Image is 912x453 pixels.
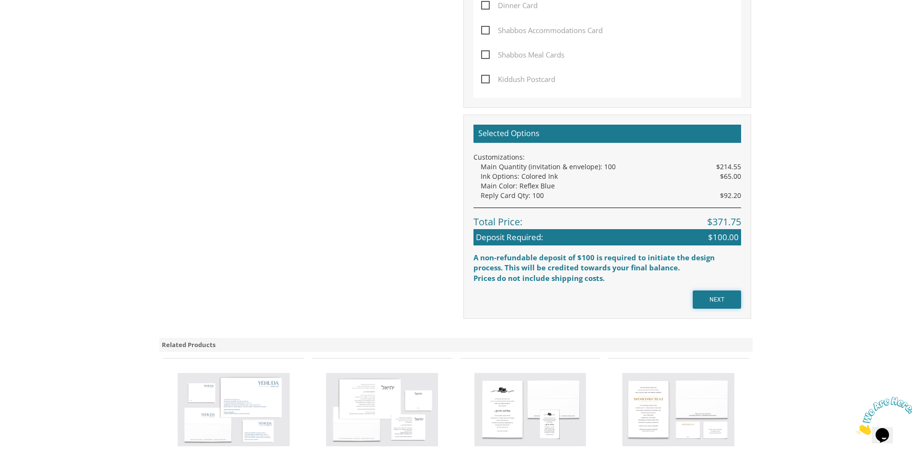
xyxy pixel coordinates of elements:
iframe: chat widget [853,393,912,439]
span: $371.75 [707,215,741,229]
div: Total Price: [473,208,741,229]
span: $92.20 [720,191,741,200]
img: Chat attention grabber [4,4,63,42]
img: Bar Mitzvah Invitation Style 18 [178,373,290,447]
div: Reply Card Qty: 100 [481,191,741,200]
div: Main Quantity (invitation & envelope): 100 [481,162,741,172]
div: Deposit Required: [473,229,741,245]
span: $100.00 [708,232,739,243]
span: $65.00 [720,172,741,181]
img: Bar Mitzvah Invitation Style 21 [474,373,586,447]
input: NEXT [693,290,741,309]
div: Customizations: [473,152,741,162]
img: Bar Mitzvah Invitation Style 19 [326,373,438,447]
div: Prices do not include shipping costs. [473,273,741,283]
div: A non-refundable deposit of $100 is required to initiate the design process. This will be credite... [473,253,741,273]
span: Shabbos Accommodations Card [481,24,603,36]
div: Ink Options: Colored Ink [481,172,741,181]
span: $214.55 [716,162,741,172]
div: Related Products [159,338,753,352]
img: Bar Mitzvah Invitation Style 22 [622,373,734,447]
span: Kiddush Postcard [481,73,555,85]
div: Main Color: Reflex Blue [481,181,741,191]
span: Shabbos Meal Cards [481,49,564,61]
h2: Selected Options [473,125,741,143]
